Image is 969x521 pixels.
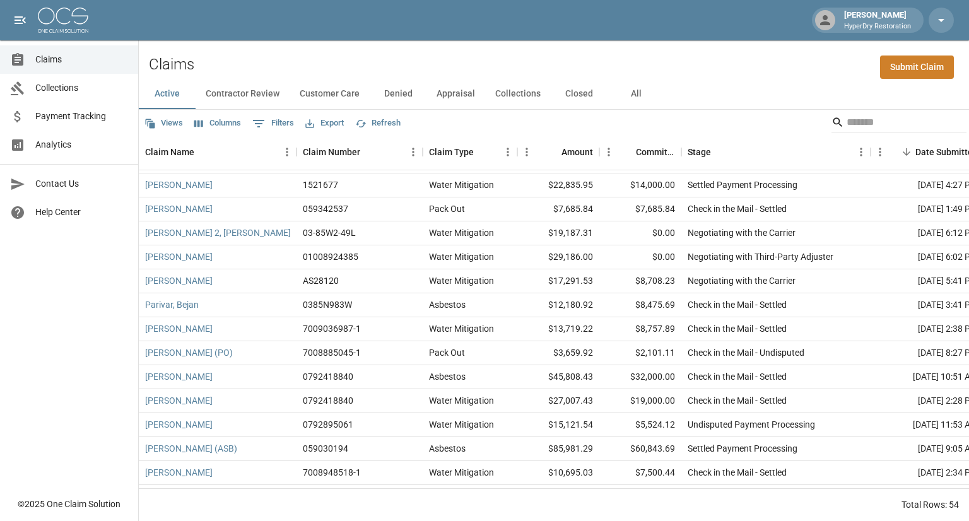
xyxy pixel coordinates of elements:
[35,110,128,123] span: Payment Tracking
[141,114,186,133] button: Views
[290,79,370,109] button: Customer Care
[831,112,966,135] div: Search
[303,298,352,311] div: 0385N983W
[145,134,194,170] div: Claim Name
[517,413,599,437] div: $15,121.54
[517,317,599,341] div: $13,719.22
[429,442,466,455] div: Asbestos
[599,389,681,413] div: $19,000.00
[429,466,494,479] div: Water Mitigation
[145,250,213,263] a: [PERSON_NAME]
[688,322,787,335] div: Check in the Mail - Settled
[35,177,128,190] span: Contact Us
[429,274,494,287] div: Water Mitigation
[18,498,120,510] div: © 2025 One Claim Solution
[599,245,681,269] div: $0.00
[303,322,361,335] div: 7009036987-1
[303,202,348,215] div: 059342537
[429,322,494,335] div: Water Mitigation
[302,114,347,133] button: Export
[145,226,291,239] a: [PERSON_NAME] 2, [PERSON_NAME]
[688,202,787,215] div: Check in the Mail - Settled
[297,134,423,170] div: Claim Number
[139,134,297,170] div: Claim Name
[303,466,361,479] div: 7008948518-1
[517,245,599,269] div: $29,186.00
[688,250,833,263] div: Negotiating with Third-Party Adjuster
[517,197,599,221] div: $7,685.84
[145,418,213,431] a: [PERSON_NAME]
[149,56,194,74] h2: Claims
[517,173,599,197] div: $22,835.95
[688,226,796,239] div: Negotiating with the Carrier
[303,370,353,383] div: 0792418840
[249,114,297,134] button: Show filters
[599,461,681,485] div: $7,500.44
[688,298,787,311] div: Check in the Mail - Settled
[608,79,664,109] button: All
[429,394,494,407] div: Water Mitigation
[303,250,358,263] div: 01008924385
[429,202,465,215] div: Pack Out
[498,143,517,161] button: Menu
[139,79,969,109] div: dynamic tabs
[599,365,681,389] div: $32,000.00
[688,134,711,170] div: Stage
[681,134,871,170] div: Stage
[901,498,959,511] div: Total Rows: 54
[474,143,491,161] button: Sort
[303,274,339,287] div: AS28120
[194,143,212,161] button: Sort
[517,437,599,461] div: $85,981.29
[35,138,128,151] span: Analytics
[360,143,378,161] button: Sort
[429,346,465,359] div: Pack Out
[429,418,494,431] div: Water Mitigation
[871,143,890,161] button: Menu
[352,114,404,133] button: Refresh
[880,56,954,79] a: Submit Claim
[145,298,199,311] a: Parivar, Bejan
[8,8,33,33] button: open drawer
[517,341,599,365] div: $3,659.92
[517,269,599,293] div: $17,291.53
[599,293,681,317] div: $8,475.69
[599,134,681,170] div: Committed Amount
[517,221,599,245] div: $19,187.31
[517,365,599,389] div: $45,808.43
[599,197,681,221] div: $7,685.84
[35,53,128,66] span: Claims
[599,173,681,197] div: $14,000.00
[145,394,213,407] a: [PERSON_NAME]
[145,322,213,335] a: [PERSON_NAME]
[303,134,360,170] div: Claim Number
[688,346,804,359] div: Check in the Mail - Undisputed
[599,413,681,437] div: $5,524.12
[688,394,787,407] div: Check in the Mail - Settled
[303,346,361,359] div: 7008885045-1
[599,485,681,509] div: $13,822.51
[303,394,353,407] div: 0792418840
[303,226,356,239] div: 03-85W2-49L
[551,79,608,109] button: Closed
[599,341,681,365] div: $2,101.11
[517,485,599,509] div: $35,316.33
[145,370,213,383] a: [PERSON_NAME]
[599,143,618,161] button: Menu
[423,134,517,170] div: Claim Type
[429,370,466,383] div: Asbestos
[852,143,871,161] button: Menu
[839,9,916,32] div: [PERSON_NAME]
[485,79,551,109] button: Collections
[139,79,196,109] button: Active
[544,143,561,161] button: Sort
[145,202,213,215] a: [PERSON_NAME]
[517,143,536,161] button: Menu
[688,274,796,287] div: Negotiating with the Carrier
[35,206,128,219] span: Help Center
[688,370,787,383] div: Check in the Mail - Settled
[429,226,494,239] div: Water Mitigation
[145,466,213,479] a: [PERSON_NAME]
[517,134,599,170] div: Amount
[278,143,297,161] button: Menu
